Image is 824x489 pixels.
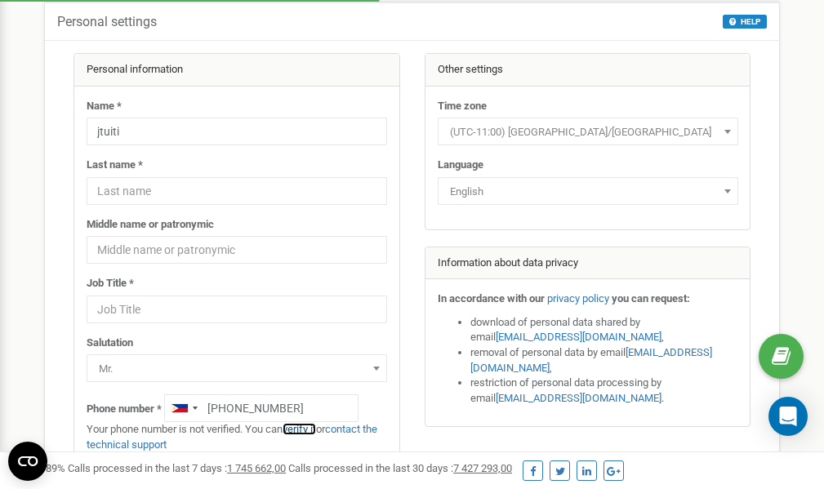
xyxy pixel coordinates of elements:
[68,462,286,474] span: Calls processed in the last 7 days :
[87,217,214,233] label: Middle name or patronymic
[87,236,387,264] input: Middle name or patronymic
[470,346,712,374] a: [EMAIL_ADDRESS][DOMAIN_NAME]
[283,423,316,435] a: verify it
[438,158,483,173] label: Language
[425,54,751,87] div: Other settings
[8,442,47,481] button: Open CMP widget
[87,336,133,351] label: Salutation
[87,354,387,382] span: Mr.
[470,376,738,406] li: restriction of personal data processing by email .
[87,276,134,291] label: Job Title *
[57,15,157,29] h5: Personal settings
[164,394,359,422] input: +1-800-555-55-55
[453,462,512,474] u: 7 427 293,00
[87,296,387,323] input: Job Title
[496,392,661,404] a: [EMAIL_ADDRESS][DOMAIN_NAME]
[87,423,377,451] a: contact the technical support
[438,118,738,145] span: (UTC-11:00) Pacific/Midway
[612,292,690,305] strong: you can request:
[92,358,381,380] span: Mr.
[438,292,545,305] strong: In accordance with our
[768,397,808,436] div: Open Intercom Messenger
[87,402,162,417] label: Phone number *
[87,422,387,452] p: Your phone number is not verified. You can or
[87,99,122,114] label: Name *
[87,177,387,205] input: Last name
[496,331,661,343] a: [EMAIL_ADDRESS][DOMAIN_NAME]
[438,99,487,114] label: Time zone
[470,315,738,345] li: download of personal data shared by email ,
[443,121,733,144] span: (UTC-11:00) Pacific/Midway
[547,292,609,305] a: privacy policy
[87,118,387,145] input: Name
[443,180,733,203] span: English
[74,54,399,87] div: Personal information
[425,247,751,280] div: Information about data privacy
[165,395,203,421] div: Telephone country code
[87,158,143,173] label: Last name *
[288,462,512,474] span: Calls processed in the last 30 days :
[227,462,286,474] u: 1 745 662,00
[723,15,767,29] button: HELP
[470,345,738,376] li: removal of personal data by email ,
[438,177,738,205] span: English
